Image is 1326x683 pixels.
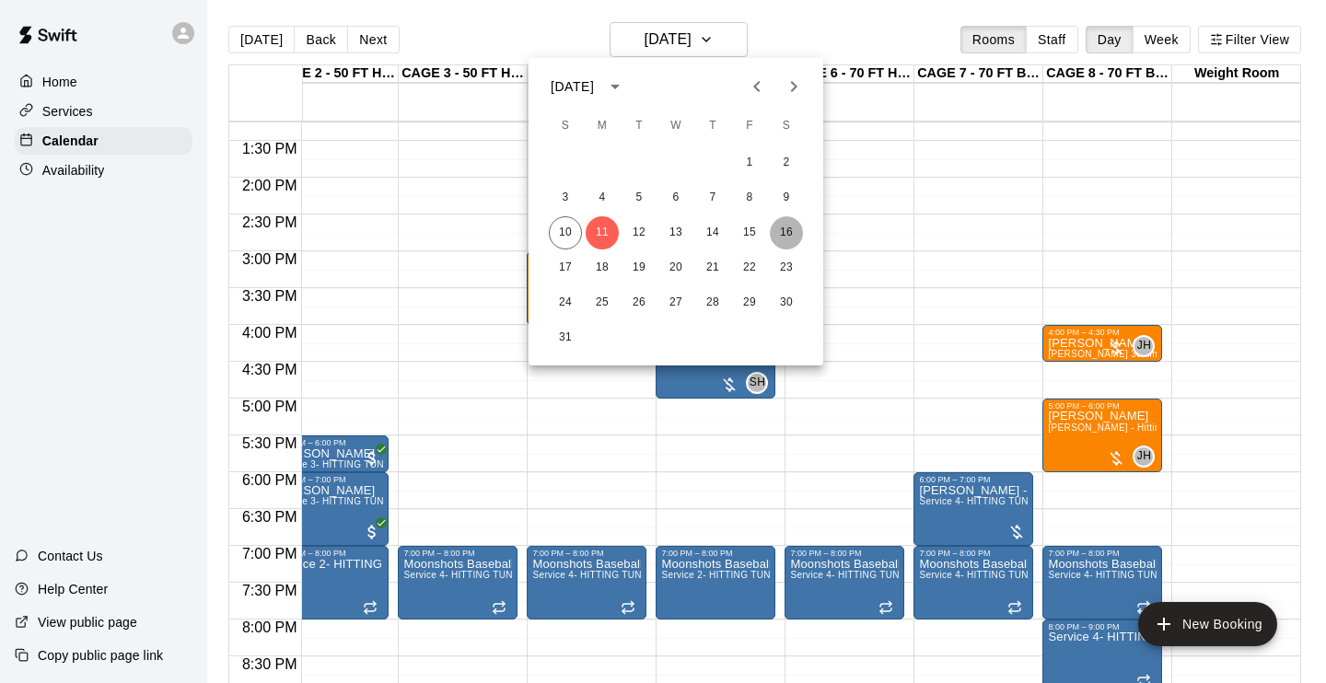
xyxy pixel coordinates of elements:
span: Saturday [770,108,803,145]
button: 26 [622,286,656,319]
span: Sunday [549,108,582,145]
span: Thursday [696,108,729,145]
button: 29 [733,286,766,319]
button: 12 [622,216,656,249]
button: 27 [659,286,692,319]
button: 17 [549,251,582,284]
button: 13 [659,216,692,249]
button: 23 [770,251,803,284]
button: 6 [659,181,692,214]
button: 18 [586,251,619,284]
button: 21 [696,251,729,284]
button: 2 [770,146,803,179]
button: 20 [659,251,692,284]
button: 31 [549,321,582,354]
button: 25 [586,286,619,319]
button: Next month [775,68,812,105]
span: Monday [586,108,619,145]
button: 28 [696,286,729,319]
button: 14 [696,216,729,249]
button: 9 [770,181,803,214]
span: Tuesday [622,108,656,145]
button: 1 [733,146,766,179]
span: Friday [733,108,766,145]
button: Previous month [739,68,775,105]
button: calendar view is open, switch to year view [599,71,631,102]
button: 16 [770,216,803,249]
button: 22 [733,251,766,284]
button: 19 [622,251,656,284]
button: 15 [733,216,766,249]
button: 11 [586,216,619,249]
span: Wednesday [659,108,692,145]
button: 4 [586,181,619,214]
button: 3 [549,181,582,214]
button: 24 [549,286,582,319]
button: 10 [549,216,582,249]
button: 8 [733,181,766,214]
button: 5 [622,181,656,214]
div: [DATE] [551,77,594,97]
button: 30 [770,286,803,319]
button: 7 [696,181,729,214]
